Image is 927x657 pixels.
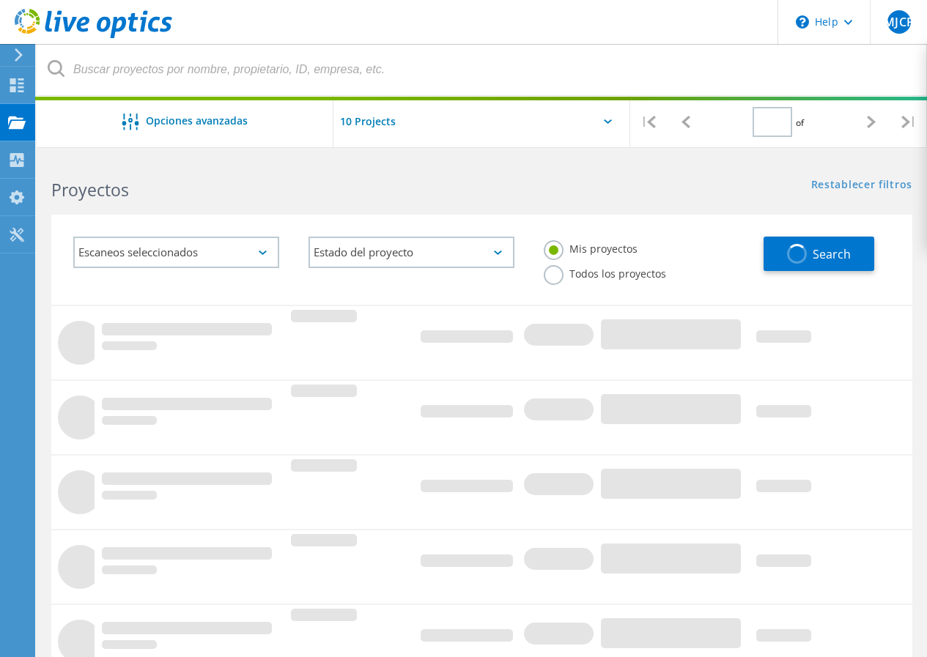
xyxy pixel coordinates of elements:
div: Estado del proyecto [309,237,514,268]
a: Restablecer filtros [811,179,912,192]
b: Proyectos [51,178,129,201]
span: Search [813,246,851,262]
div: Escaneos seleccionados [73,237,279,268]
div: | [630,96,668,148]
span: MJCP [884,16,914,28]
svg: \n [796,15,809,29]
button: Search [764,237,874,271]
span: Opciones avanzadas [146,116,248,126]
a: Live Optics Dashboard [15,31,172,41]
div: | [890,96,927,148]
span: of [796,116,804,129]
label: Mis proyectos [544,240,638,254]
label: Todos los proyectos [544,265,666,279]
